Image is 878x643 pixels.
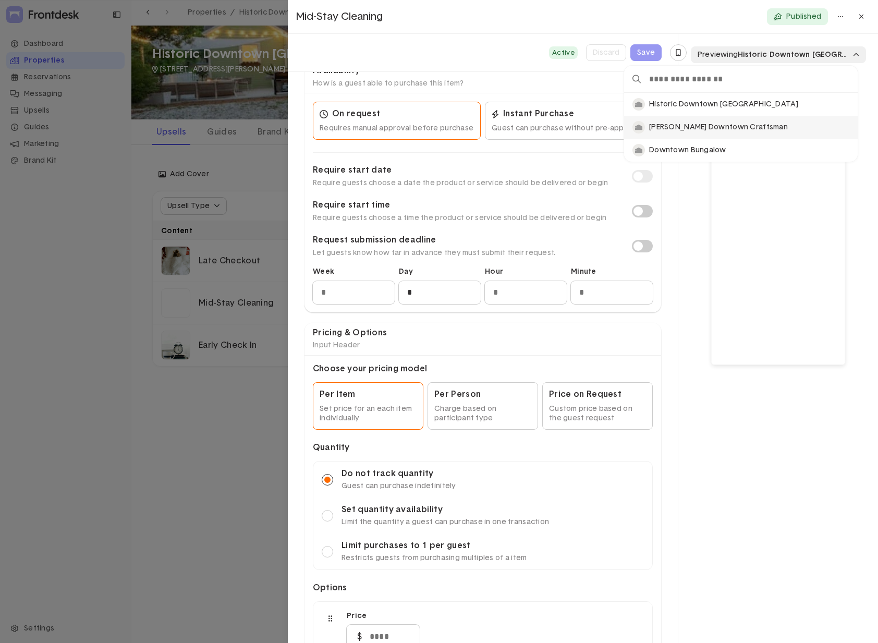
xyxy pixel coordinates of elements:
[320,389,356,400] span: Per Item
[637,49,655,56] div: Save
[630,44,662,61] button: Save
[313,583,653,593] h3: Options
[492,124,646,133] span: Guest can purchase without pre-approval
[342,540,471,551] span: Limit purchases to 1 per guest
[320,404,417,423] span: Set price for an each item individually
[357,633,362,641] span: $
[313,364,653,374] h3: Choose your pricing model
[332,108,380,119] span: On request
[624,93,859,162] div: grid
[399,267,413,276] div: Day
[503,108,574,119] span: Instant Purchase
[313,179,608,188] h5: Require guests choose a date the product or service should be delivered or begin
[347,611,367,621] span: Price
[624,66,858,93] button: dropdown trigger
[313,328,387,338] h3: Pricing & Options
[571,267,596,276] div: Minute
[549,389,621,400] span: Price on Request
[549,404,646,423] span: Custom price based on the guest request
[313,341,387,350] h5: Input Header
[313,165,608,175] h3: Require start date
[313,443,653,453] h3: Quantity
[313,214,606,223] h5: Require guests choose a time the product or service should be delivered or begin
[342,553,644,563] span: Restricts guests from purchasing multiples of a item
[296,10,754,23] p: Mid-Stay Cleaning
[698,51,849,58] div: Previewing
[313,235,555,245] h3: Request submission deadline
[313,79,464,88] h5: How is a guest able to purchase this item?
[342,517,644,527] span: Limit the quantity a guest can purchase in one transaction
[586,44,626,61] button: Discard
[342,468,434,479] span: Do not track quantity
[649,145,838,155] p: Downtown Bungalow
[313,267,334,276] div: Week
[485,267,503,276] div: Hour
[767,8,828,25] button: Published
[342,481,644,491] span: Guest can purchase indefinitely
[313,200,606,210] h3: Require start time
[434,389,481,400] span: Per Person
[691,46,866,63] button: dropdown trigger
[649,123,838,132] p: [PERSON_NAME] Downtown Craftsman
[624,139,859,162] button: Downtown Bungalow
[434,404,531,423] span: Charge based on participant type
[342,504,443,515] span: Set quantity availability
[624,93,859,116] button: Historic Downtown [GEOGRAPHIC_DATA]
[549,46,577,59] div: Active
[320,124,474,133] span: Requires manual approval before purchase
[313,249,555,258] h5: Let guests know how far in advance they must submit their request.
[624,116,859,139] button: [PERSON_NAME] Downtown Craftsman
[649,100,838,109] p: Historic Downtown [GEOGRAPHIC_DATA]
